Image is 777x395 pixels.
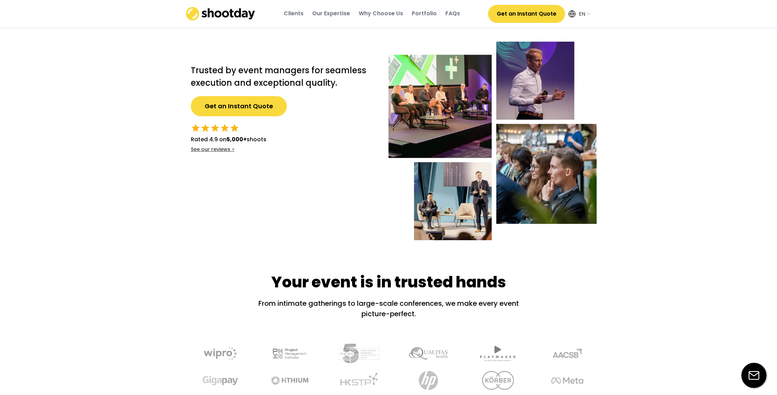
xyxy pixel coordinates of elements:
button: Get an Instant Quote [191,96,287,116]
img: undefined [196,340,245,367]
img: undefined [201,367,250,394]
img: undefined [548,367,597,394]
div: FAQs [445,10,460,17]
button: star [210,123,220,133]
img: undefined [271,367,319,394]
img: undefined [404,340,453,367]
button: star [200,123,210,133]
img: shootday_logo.png [186,7,255,20]
div: Portfolio [412,10,437,17]
img: Icon%20feather-globe%20%281%29.svg [569,10,575,17]
img: Event-hero-intl%402x.webp [388,42,597,240]
button: Get an Instant Quote [488,5,565,23]
button: star [220,123,230,133]
img: undefined [409,367,458,394]
h2: Trusted by event managers for seamless execution and exceptional quality. [191,64,375,89]
div: See our reviews > [191,146,234,153]
img: undefined [340,367,388,394]
div: Your event is in trusted hands [271,271,506,293]
img: email-icon%20%281%29.svg [741,363,767,388]
img: undefined [265,340,314,367]
img: undefined [543,340,591,367]
div: From intimate gatherings to large-scale conferences, we make every event picture-perfect. [250,298,527,319]
div: Rated 4.9 on shoots [191,135,266,144]
img: undefined [479,367,527,394]
strong: 5,000+ [227,135,247,143]
div: Our Expertise [312,10,350,17]
img: undefined [473,340,522,367]
img: undefined [335,340,383,367]
button: star [230,123,239,133]
div: Clients [284,10,304,17]
button: star [191,123,200,133]
div: Why Choose Us [359,10,403,17]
